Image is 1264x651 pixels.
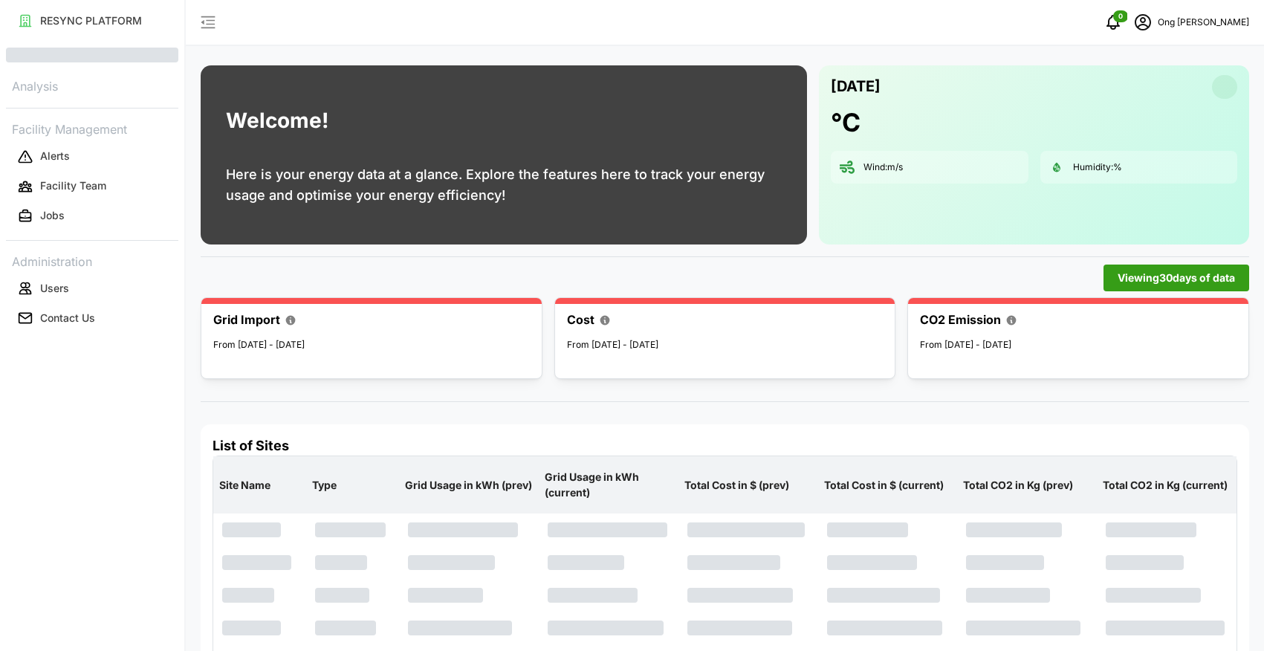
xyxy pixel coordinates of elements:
p: Total CO2 in Kg (prev) [960,466,1094,505]
h1: Welcome! [226,105,328,137]
span: 0 [1118,11,1123,22]
button: Users [6,275,178,302]
a: Facility Team [6,172,178,201]
a: Users [6,273,178,303]
p: CO2 Emission [920,311,1001,329]
p: From [DATE] - [DATE] [567,338,884,352]
p: Jobs [40,208,65,223]
a: Contact Us [6,303,178,333]
p: Wind: m/s [863,161,903,174]
p: Facility Management [6,117,178,139]
button: Viewing30days of data [1103,265,1249,291]
p: Users [40,281,69,296]
p: RESYNC PLATFORM [40,13,142,28]
h4: List of Sites [213,436,1237,456]
p: Total Cost in $ (current) [821,466,955,505]
p: Here is your energy data at a glance. Explore the features here to track your energy usage and op... [226,164,782,206]
p: Grid Usage in kWh (prev) [402,466,536,505]
p: Contact Us [40,311,95,325]
p: Humidity: % [1073,161,1122,174]
p: Ong [PERSON_NAME] [1158,16,1249,30]
p: From [DATE] - [DATE] [213,338,530,352]
p: Grid Usage in kWh (current) [542,458,675,512]
button: Jobs [6,203,178,230]
button: RESYNC PLATFORM [6,7,178,34]
a: Alerts [6,142,178,172]
p: Grid Import [213,311,280,329]
a: Jobs [6,201,178,231]
p: Cost [567,311,594,329]
p: Total CO2 in Kg (current) [1100,466,1234,505]
p: Analysis [6,74,178,96]
p: [DATE] [831,74,881,99]
h1: °C [831,106,861,139]
span: Viewing 30 days of data [1118,265,1235,291]
p: Type [309,466,396,505]
p: Total Cost in $ (prev) [681,466,815,505]
button: schedule [1128,7,1158,37]
button: Facility Team [6,173,178,200]
p: Administration [6,250,178,271]
button: Contact Us [6,305,178,331]
p: Site Name [216,466,303,505]
button: Alerts [6,143,178,170]
p: Alerts [40,149,70,163]
a: RESYNC PLATFORM [6,6,178,36]
button: notifications [1098,7,1128,37]
p: From [DATE] - [DATE] [920,338,1237,352]
p: Facility Team [40,178,106,193]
